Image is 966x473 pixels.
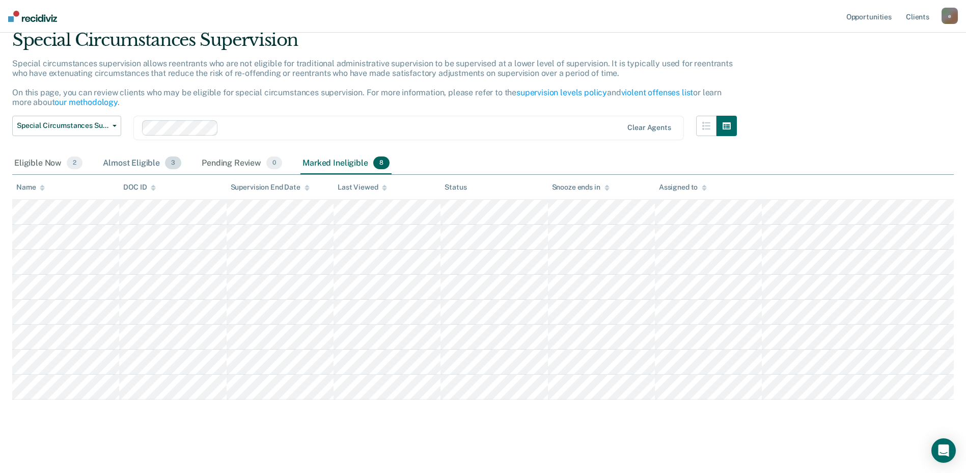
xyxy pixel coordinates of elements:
div: Assigned to [659,183,707,192]
span: Special Circumstances Supervision [17,121,108,130]
div: Clear agents [627,123,671,132]
button: Special Circumstances Supervision [12,116,121,136]
span: 2 [67,156,82,170]
div: Supervision End Date [231,183,310,192]
a: violent offenses list [621,88,694,97]
div: Snooze ends in [552,183,610,192]
button: e [942,8,958,24]
div: Open Intercom Messenger [931,438,956,463]
p: Special circumstances supervision allows reentrants who are not eligible for traditional administ... [12,59,733,108]
div: Special Circumstances Supervision [12,30,737,59]
div: Name [16,183,45,192]
a: supervision levels policy [516,88,607,97]
div: Last Viewed [338,183,387,192]
div: DOC ID [123,183,156,192]
img: Recidiviz [8,11,57,22]
span: 0 [266,156,282,170]
div: Eligible Now2 [12,152,85,175]
span: 8 [373,156,390,170]
a: our methodology [54,97,118,107]
span: 3 [165,156,181,170]
div: Almost Eligible3 [101,152,183,175]
div: Pending Review0 [200,152,284,175]
div: Status [445,183,466,192]
div: Marked Ineligible8 [300,152,392,175]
